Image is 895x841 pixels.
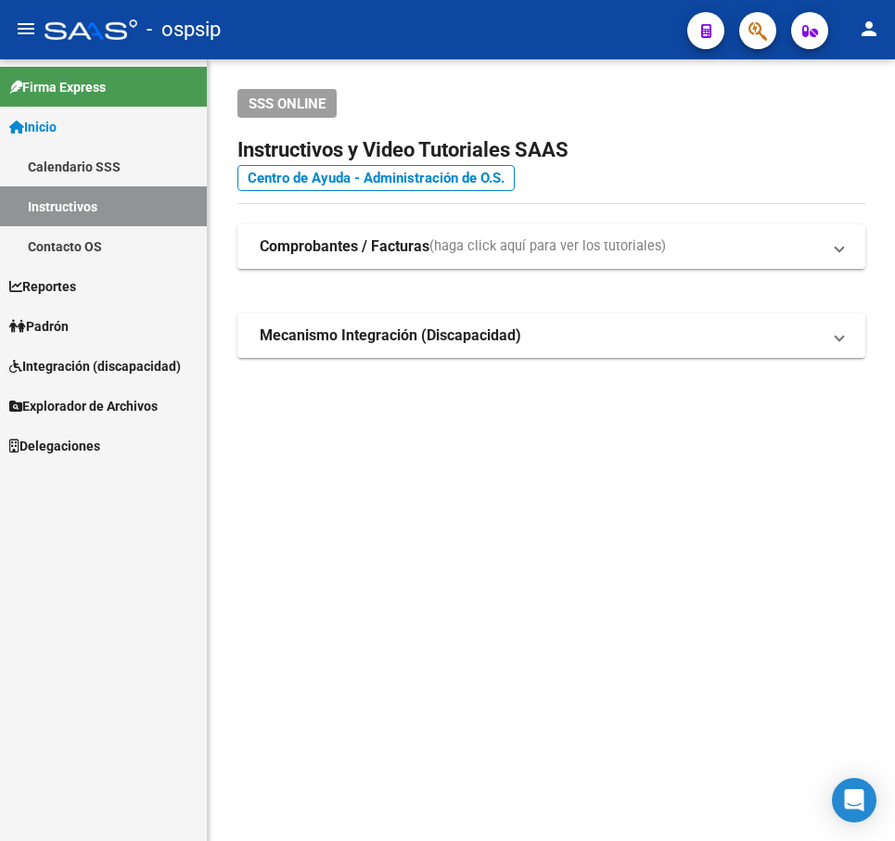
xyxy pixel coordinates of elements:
mat-expansion-panel-header: Comprobantes / Facturas(haga click aquí para ver los tutoriales) [237,224,865,269]
span: Inicio [9,117,57,137]
span: Firma Express [9,77,106,97]
span: (haga click aquí para ver los tutoriales) [429,236,666,257]
mat-icon: menu [15,18,37,40]
a: Centro de Ayuda - Administración de O.S. [237,165,515,191]
mat-icon: person [858,18,880,40]
span: Explorador de Archivos [9,396,158,416]
div: Open Intercom Messenger [832,778,876,822]
strong: Comprobantes / Facturas [260,236,429,257]
span: Delegaciones [9,436,100,456]
mat-expansion-panel-header: Mecanismo Integración (Discapacidad) [237,313,865,358]
strong: Mecanismo Integración (Discapacidad) [260,325,521,346]
span: Reportes [9,276,76,297]
span: - ospsip [147,9,221,50]
h2: Instructivos y Video Tutoriales SAAS [237,133,865,168]
span: Padrón [9,316,69,337]
span: SSS ONLINE [249,96,326,112]
span: Integración (discapacidad) [9,356,181,376]
button: SSS ONLINE [237,89,337,118]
